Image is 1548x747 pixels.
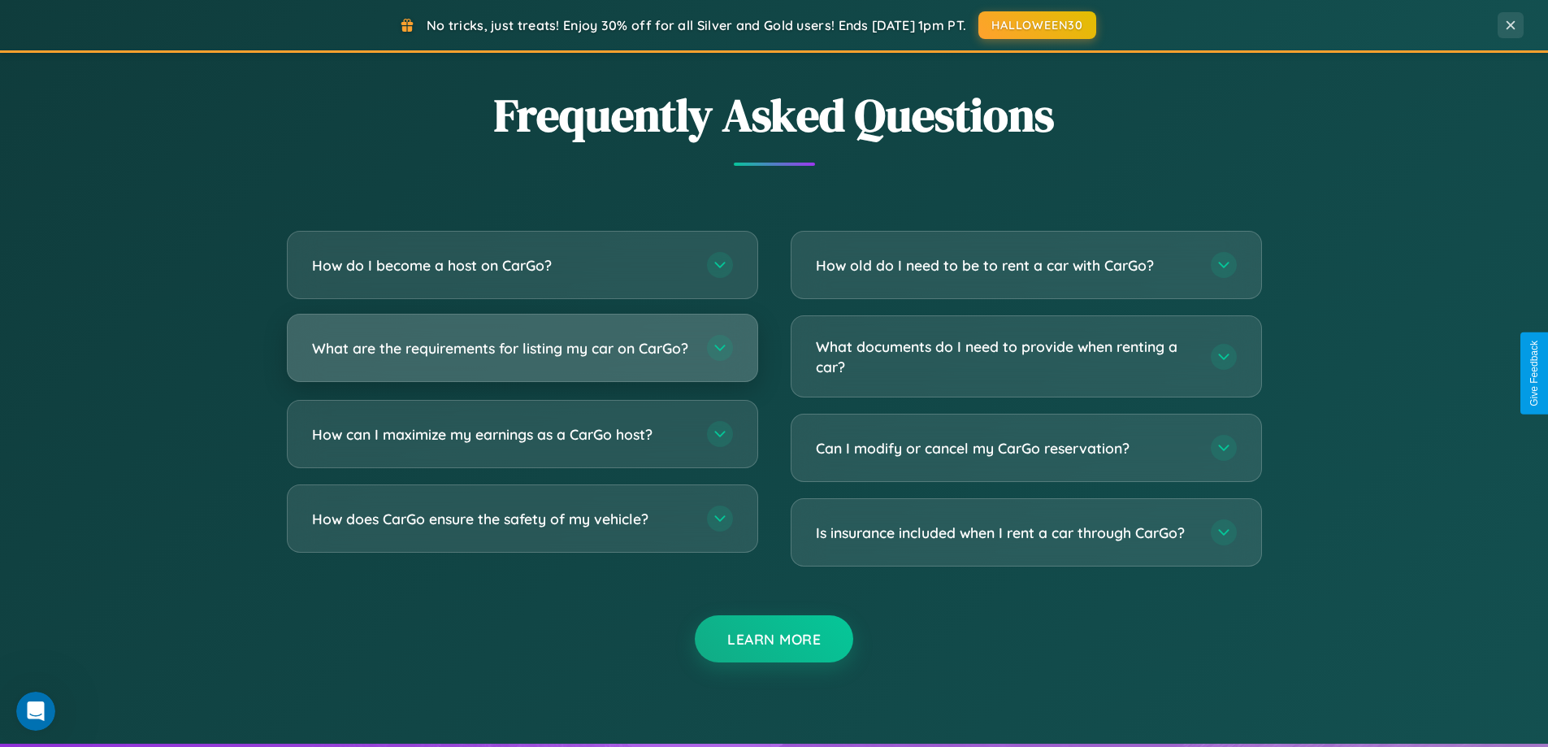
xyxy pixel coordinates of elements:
button: Learn More [695,615,853,662]
h2: Frequently Asked Questions [287,84,1262,146]
h3: How do I become a host on CarGo? [312,255,691,276]
iframe: Intercom live chat [16,692,55,731]
h3: How can I maximize my earnings as a CarGo host? [312,424,691,445]
h3: What documents do I need to provide when renting a car? [816,337,1195,376]
div: Give Feedback [1528,341,1540,406]
h3: How does CarGo ensure the safety of my vehicle? [312,509,691,529]
h3: What are the requirements for listing my car on CarGo? [312,338,691,358]
h3: Can I modify or cancel my CarGo reservation? [816,438,1195,458]
h3: Is insurance included when I rent a car through CarGo? [816,523,1195,543]
h3: How old do I need to be to rent a car with CarGo? [816,255,1195,276]
span: No tricks, just treats! Enjoy 30% off for all Silver and Gold users! Ends [DATE] 1pm PT. [427,17,966,33]
button: HALLOWEEN30 [978,11,1096,39]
